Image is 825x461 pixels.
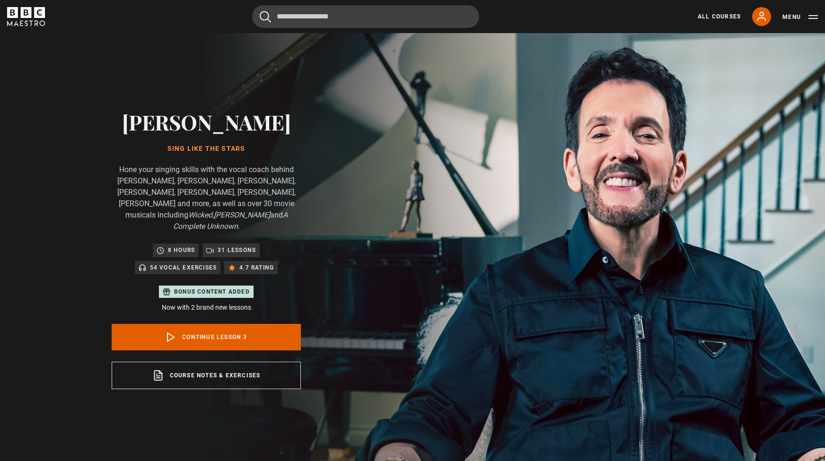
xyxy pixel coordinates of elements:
[112,164,301,232] p: Hone your singing skills with the vocal coach behind [PERSON_NAME], [PERSON_NAME], [PERSON_NAME],...
[174,287,250,296] p: Bonus content added
[698,12,741,21] a: All Courses
[239,263,274,272] p: 4.7 rating
[7,7,45,26] svg: BBC Maestro
[260,11,271,23] button: Submit the search query
[112,303,301,313] p: Now with 2 brand new lessons
[173,210,288,231] i: A Complete Unknown
[188,210,212,219] i: Wicked
[112,362,301,389] a: Course notes & exercises
[168,245,195,255] p: 8 hours
[112,324,301,350] a: Continue lesson 3
[218,245,256,255] p: 31 lessons
[112,145,301,153] h1: Sing Like the Stars
[150,263,217,272] p: 54 Vocal Exercises
[782,12,818,22] button: Toggle navigation
[252,5,479,28] input: Search
[112,110,301,134] h2: [PERSON_NAME]
[214,210,270,219] i: [PERSON_NAME]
